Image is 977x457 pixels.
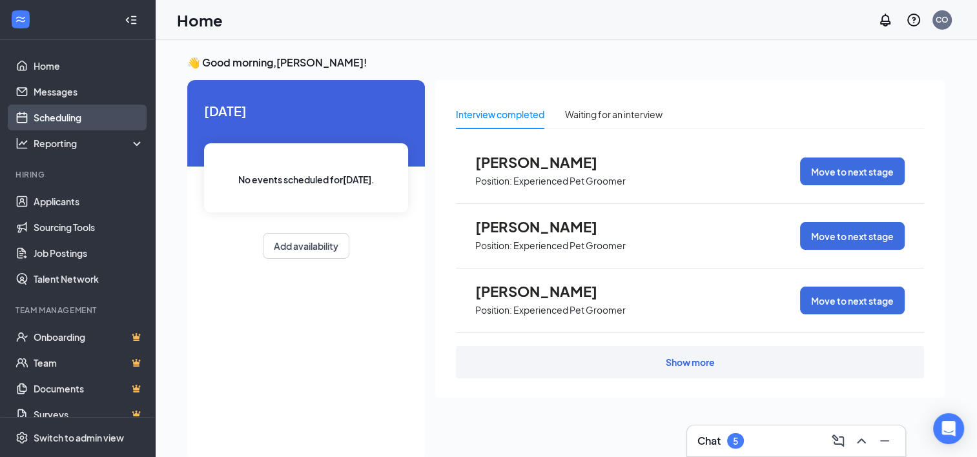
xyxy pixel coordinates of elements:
svg: Notifications [878,12,893,28]
svg: WorkstreamLogo [14,13,27,26]
a: Applicants [34,188,144,214]
button: Move to next stage [800,157,905,185]
span: [PERSON_NAME] [475,218,617,235]
p: Position: [475,239,512,252]
div: CO [936,14,949,25]
span: No events scheduled for [DATE] . [238,172,375,187]
svg: Minimize [877,433,892,449]
a: Talent Network [34,266,144,292]
div: Waiting for an interview [565,107,663,121]
a: Scheduling [34,105,144,130]
span: [DATE] [204,101,408,121]
h1: Home [177,9,223,31]
div: Switch to admin view [34,431,124,444]
a: Messages [34,79,144,105]
h3: 👋 Good morning, [PERSON_NAME] ! [187,56,945,70]
a: OnboardingCrown [34,324,144,350]
div: Open Intercom Messenger [933,413,964,444]
svg: ComposeMessage [830,433,846,449]
p: Experienced Pet Groomer [513,304,626,316]
a: Sourcing Tools [34,214,144,240]
h3: Chat [697,434,721,448]
div: 5 [733,436,738,447]
div: Show more [666,356,715,369]
div: Reporting [34,137,145,150]
button: ChevronUp [851,431,872,451]
a: Home [34,53,144,79]
div: Team Management [15,305,141,316]
button: ComposeMessage [828,431,848,451]
svg: Analysis [15,137,28,150]
a: SurveysCrown [34,401,144,427]
a: DocumentsCrown [34,376,144,401]
button: Add availability [263,233,349,259]
svg: Settings [15,431,28,444]
div: Hiring [15,169,141,180]
svg: ChevronUp [854,433,869,449]
svg: QuestionInfo [906,12,921,28]
p: Experienced Pet Groomer [513,175,626,187]
svg: Collapse [125,14,138,26]
button: Minimize [874,431,895,451]
div: Interview completed [456,107,544,121]
button: Move to next stage [800,222,905,250]
span: [PERSON_NAME] [475,283,617,300]
p: Experienced Pet Groomer [513,239,626,252]
a: TeamCrown [34,350,144,376]
a: Job Postings [34,240,144,266]
span: [PERSON_NAME] [475,154,617,170]
p: Position: [475,175,512,187]
button: Move to next stage [800,287,905,314]
p: Position: [475,304,512,316]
